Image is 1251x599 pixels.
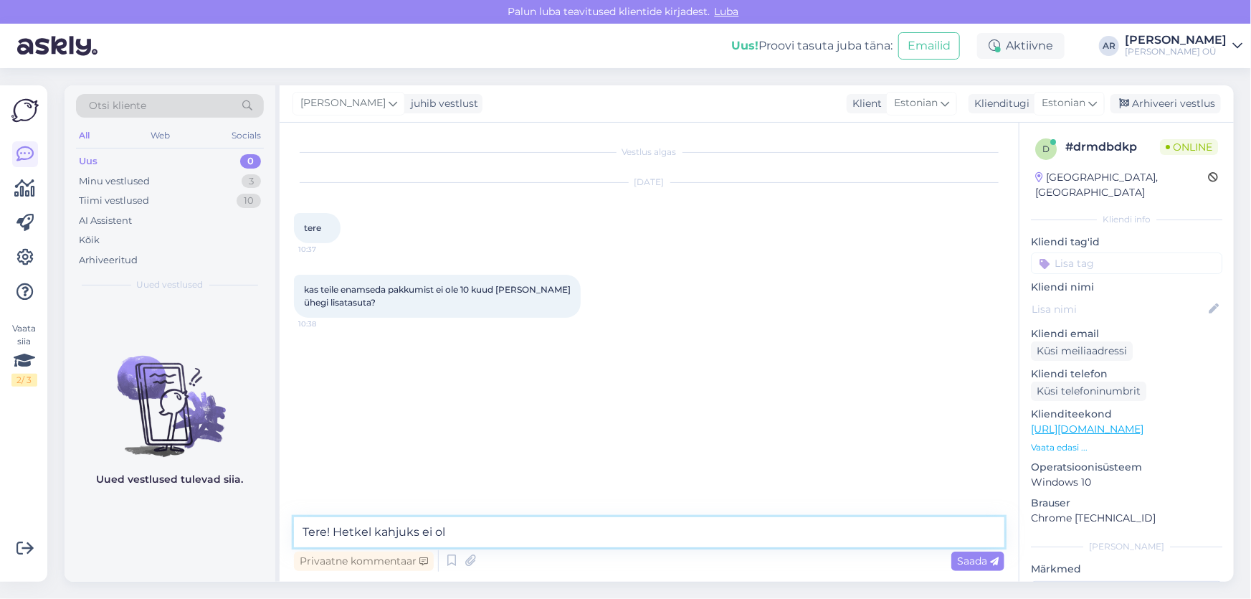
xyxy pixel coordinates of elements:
div: AI Assistent [79,214,132,228]
div: [GEOGRAPHIC_DATA], [GEOGRAPHIC_DATA] [1035,170,1208,200]
div: Klient [847,96,882,111]
b: Uus! [731,39,758,52]
div: Klienditugi [969,96,1029,111]
textarea: Tere! Hetkel kahjuks ei o [294,517,1004,547]
img: No chats [65,330,275,459]
a: [URL][DOMAIN_NAME] [1031,423,1143,435]
div: Küsi meiliaadressi [1031,341,1133,361]
span: Online [1160,139,1218,155]
div: Minu vestlused [79,174,150,189]
p: Kliendi email [1031,326,1222,341]
div: Proovi tasuta juba täna: [731,37,893,55]
div: [DATE] [294,176,1004,189]
div: Uus [79,154,97,169]
span: Saada [957,555,999,567]
div: Privaatne kommentaar [294,552,434,571]
div: Arhiveeri vestlus [1110,94,1221,113]
div: Küsi telefoninumbrit [1031,382,1146,401]
div: Arhiveeritud [79,253,138,268]
div: AR [1099,36,1119,56]
div: [PERSON_NAME] OÜ [1125,46,1227,57]
span: d [1042,143,1050,154]
input: Lisa tag [1031,253,1222,274]
div: # drmdbdkp [1065,138,1160,156]
div: All [76,126,92,145]
div: Tiimi vestlused [79,194,149,208]
div: Kõik [79,233,100,247]
div: Kliendi info [1031,213,1222,226]
div: 0 [240,154,261,169]
span: 10:38 [298,319,352,329]
span: kas teile enamseda pakkumist ei ole 10 kuud [PERSON_NAME] ühegi lisatasuta? [304,284,573,308]
button: Emailid [898,32,960,60]
span: Estonian [894,95,938,111]
div: [PERSON_NAME] [1031,540,1222,553]
p: Vaata edasi ... [1031,441,1222,454]
p: Klienditeekond [1031,407,1222,422]
span: 10:37 [298,244,352,255]
p: Uued vestlused tulevad siia. [97,472,244,487]
div: Vestlus algas [294,146,1004,159]
p: Operatsioonisüsteem [1031,460,1222,475]
a: [PERSON_NAME][PERSON_NAME] OÜ [1125,34,1242,57]
div: Aktiivne [977,33,1065,59]
p: Windows 10 [1031,475,1222,490]
p: Kliendi tag'id [1031,235,1222,250]
span: Estonian [1042,95,1085,111]
div: 3 [242,174,261,189]
p: Kliendi telefon [1031,367,1222,382]
div: 10 [237,194,261,208]
div: 2 / 3 [11,374,37,387]
input: Lisa nimi [1032,301,1206,317]
p: Kliendi nimi [1031,280,1222,295]
span: [PERSON_NAME] [300,95,386,111]
div: Socials [229,126,264,145]
p: Brauser [1031,496,1222,511]
p: Chrome [TECHNICAL_ID] [1031,511,1222,526]
div: juhib vestlust [405,96,478,111]
div: [PERSON_NAME] [1125,34,1227,46]
span: Otsi kliente [89,98,146,113]
span: Luba [710,5,743,18]
img: Askly Logo [11,97,39,124]
span: tere [304,222,321,233]
div: Web [148,126,173,145]
p: Märkmed [1031,562,1222,577]
div: Vaata siia [11,322,37,387]
span: Uued vestlused [137,278,204,291]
